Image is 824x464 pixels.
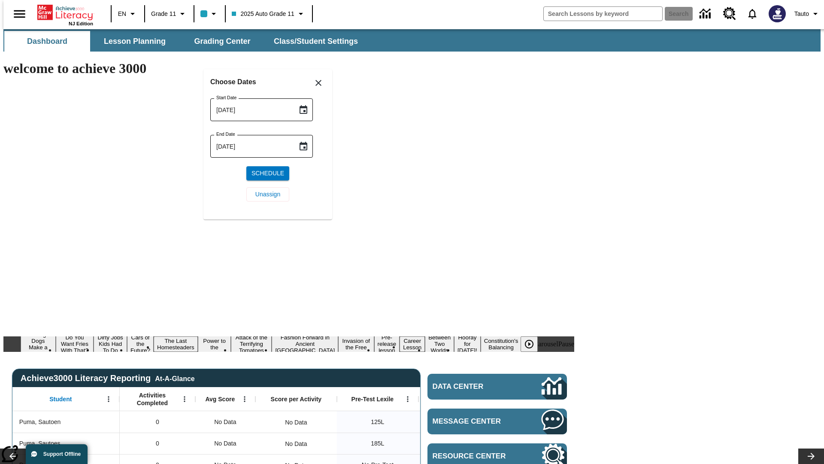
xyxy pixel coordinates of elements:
[281,435,311,452] div: No Data, Puma, Sautoes
[272,333,338,355] button: Slide 8 Fashion Forward in Ancient Rome
[251,169,284,178] span: Schedule
[544,7,662,21] input: search field
[127,333,154,355] button: Slide 4 Cars of the Future?
[210,76,325,208] div: Choose date
[741,3,763,25] a: Notifications
[3,61,574,76] h1: welcome to achieve 3000
[427,409,567,434] a: Message Center
[281,414,311,431] div: No Data, Puma, Sautoen
[400,336,425,352] button: Slide 11 Career Lesson
[102,393,115,406] button: Open Menu
[198,330,231,358] button: Slide 6 Solar Power to the People
[521,336,546,352] div: Play
[179,31,265,52] button: Grading Center
[794,9,809,18] span: Tauto
[154,336,198,352] button: Slide 5 The Last Homesteaders
[37,4,93,21] a: Home
[21,330,56,358] button: Slide 1 Diving Dogs Make a Splash
[3,29,821,52] div: SubNavbar
[7,1,32,27] button: Open side menu
[351,395,394,403] span: Pre-Test Lexile
[371,418,384,427] span: 125 Lexile, Puma, Sautoen
[246,166,289,180] button: Schedule
[295,138,312,155] button: Choose date, selected date is Oct 15, 2025
[43,451,81,457] span: Support Offline
[195,433,255,454] div: No Data, Puma, Sautoes
[371,439,384,448] span: 185 Lexile, Puma, Sautoes
[27,37,67,46] span: Dashboard
[49,395,72,403] span: Student
[401,393,414,406] button: Open Menu
[195,411,255,433] div: No Data, Puma, Sautoen
[120,433,195,454] div: 0, Puma, Sautoes
[148,6,191,21] button: Grade: Grade 11, Select a grade
[114,6,142,21] button: Language: EN, Select a language
[37,3,93,26] div: Home
[216,95,236,101] label: Start Date
[769,5,786,22] img: Avatar
[433,417,516,426] span: Message Center
[3,31,366,52] div: SubNavbar
[295,101,312,119] button: Choose date, selected date is Oct 15, 2025
[197,6,222,21] button: Class color is light blue. Change class color
[210,76,325,88] h6: Choose Dates
[19,439,61,448] span: Puma, Sautoes
[92,31,178,52] button: Lesson Planning
[26,444,88,464] button: Support Offline
[521,336,538,352] button: Play
[210,413,240,431] span: No Data
[118,9,126,18] span: EN
[4,31,90,52] button: Dashboard
[216,131,235,137] label: End Date
[694,2,718,26] a: Data Center
[763,3,791,25] button: Select a new avatar
[308,73,329,93] button: Close
[232,9,294,18] span: 2025 Auto Grade 11
[271,395,322,403] span: Score per Activity
[238,393,251,406] button: Open Menu
[274,37,358,46] span: Class/Student Settings
[69,21,93,26] span: NJ Edition
[267,31,365,52] button: Class/Student Settings
[156,439,159,448] span: 0
[791,6,824,21] button: Profile/Settings
[433,382,513,391] span: Data Center
[798,449,824,464] button: Lesson carousel, Next
[521,340,574,348] div: heroCarouselPause
[374,333,400,355] button: Slide 10 Pre-release lesson
[228,6,309,21] button: Class: 2025 Auto Grade 11, Select your class
[454,333,481,355] button: Slide 13 Hooray for Constitution Day!
[205,395,235,403] span: Avg Score
[155,373,194,383] div: At-A-Glance
[433,452,516,461] span: Resource Center
[210,135,291,158] input: MMMM-DD-YYYY
[427,374,567,400] a: Data Center
[151,9,176,18] span: Grade 11
[210,98,291,121] input: MMMM-DD-YYYY
[338,330,374,358] button: Slide 9 The Invasion of the Free CD
[194,37,250,46] span: Grading Center
[246,187,289,201] button: Unassign
[210,435,240,452] span: No Data
[156,418,159,427] span: 0
[231,333,272,355] button: Slide 7 Attack of the Terrifying Tomatoes
[120,411,195,433] div: 0, Puma, Sautoen
[21,373,195,383] span: Achieve3000 Literacy Reporting
[104,37,166,46] span: Lesson Planning
[178,393,191,406] button: Open Menu
[56,333,94,355] button: Slide 2 Do You Want Fries With That?
[425,333,454,355] button: Slide 12 Between Two Worlds
[19,418,61,427] span: Puma, Sautoen
[124,391,181,407] span: Activities Completed
[718,2,741,25] a: Resource Center, Will open in new tab
[94,333,127,355] button: Slide 3 Dirty Jobs Kids Had To Do
[481,330,522,358] button: Slide 14 The Constitution's Balancing Act
[255,190,280,199] span: Unassign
